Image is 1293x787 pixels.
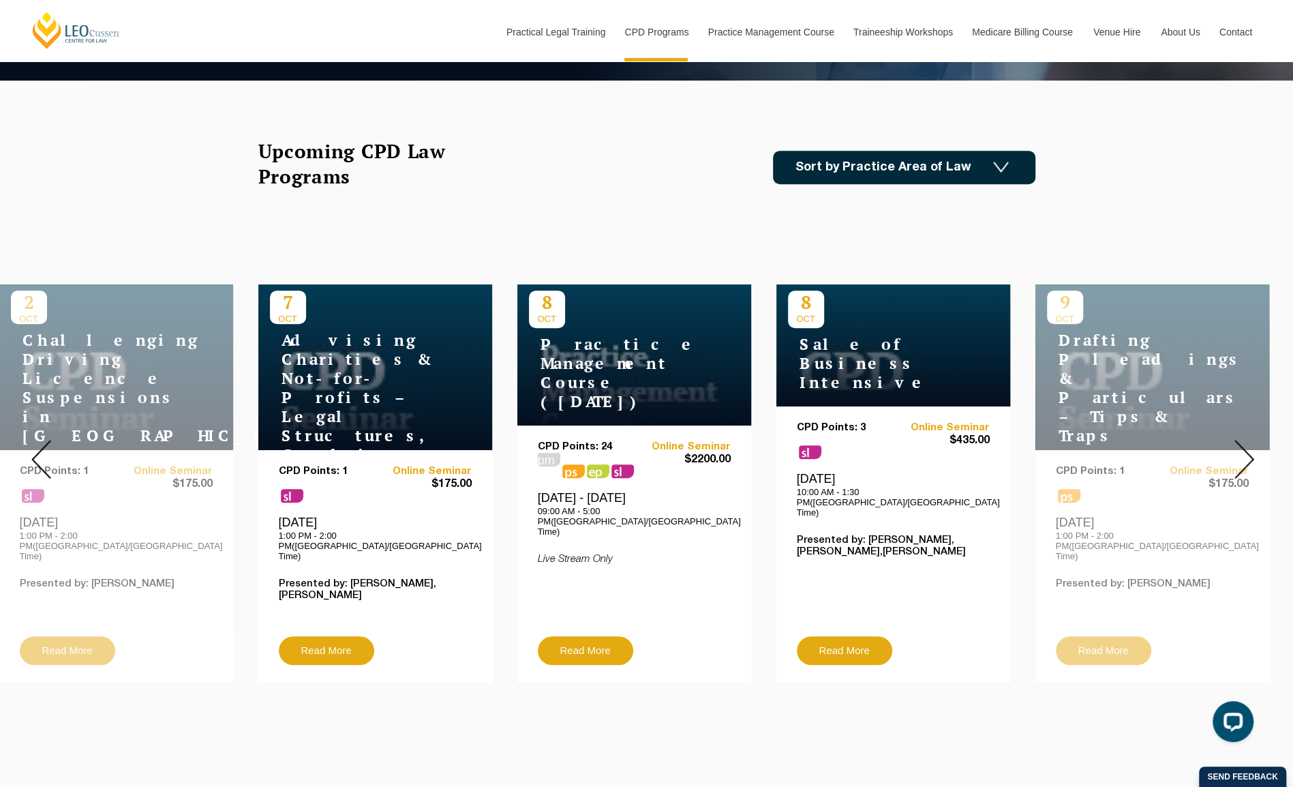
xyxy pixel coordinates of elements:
a: Read More [797,636,892,665]
span: OCT [529,314,565,324]
div: [DATE] [797,471,990,518]
h4: Sale of Business Intensive [788,335,958,392]
div: [DATE] - [DATE] [538,490,731,537]
p: CPD Points: 1 [279,466,376,477]
img: Next [1234,440,1254,479]
span: sl [611,464,634,478]
div: [DATE] [279,515,472,561]
a: [PERSON_NAME] Centre for Law [31,11,121,50]
span: OCT [788,314,824,324]
span: OCT [270,314,306,324]
span: $435.00 [893,434,990,448]
a: Online Seminar [375,466,472,477]
span: ps [562,464,585,478]
a: Practical Legal Training [496,3,615,61]
a: Contact [1209,3,1262,61]
p: Presented by: [PERSON_NAME],[PERSON_NAME],[PERSON_NAME] [797,535,990,558]
span: $2200.00 [634,453,731,467]
p: Presented by: [PERSON_NAME],[PERSON_NAME] [279,578,472,602]
a: Medicare Billing Course [962,3,1083,61]
span: sl [799,445,821,459]
a: CPD Programs [614,3,697,61]
img: Icon [993,162,1009,173]
a: Traineeship Workshops [843,3,962,61]
span: pm [538,453,560,466]
a: Sort by Practice Area of Law [773,151,1035,184]
a: Practice Management Course [698,3,843,61]
a: Read More [538,636,633,665]
p: 10:00 AM - 1:30 PM([GEOGRAPHIC_DATA]/[GEOGRAPHIC_DATA] Time) [797,487,990,518]
p: 8 [788,291,824,314]
p: 1:00 PM - 2:00 PM([GEOGRAPHIC_DATA]/[GEOGRAPHIC_DATA] Time) [279,531,472,561]
h2: Upcoming CPD Law Programs [258,138,480,189]
a: Online Seminar [634,441,731,453]
img: Prev [31,440,51,479]
p: CPD Points: 3 [797,422,894,434]
a: Venue Hire [1083,3,1151,61]
a: Read More [279,636,374,665]
h4: Advising Charities & Not-for-Profits – Legal Structures, Compliance & Risk Management [270,331,440,503]
p: CPD Points: 24 [538,441,635,453]
h4: Practice Management Course ([DATE]) [529,335,699,411]
p: Live Stream Only [538,554,731,565]
p: 09:00 AM - 5:00 PM([GEOGRAPHIC_DATA]/[GEOGRAPHIC_DATA] Time) [538,506,731,537]
p: 7 [270,291,306,314]
span: $175.00 [375,477,472,492]
span: ps [587,464,609,478]
a: About Us [1151,3,1209,61]
iframe: LiveChat chat widget [1202,696,1259,753]
a: Online Seminar [893,422,990,434]
p: 8 [529,291,565,314]
span: sl [281,489,303,503]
